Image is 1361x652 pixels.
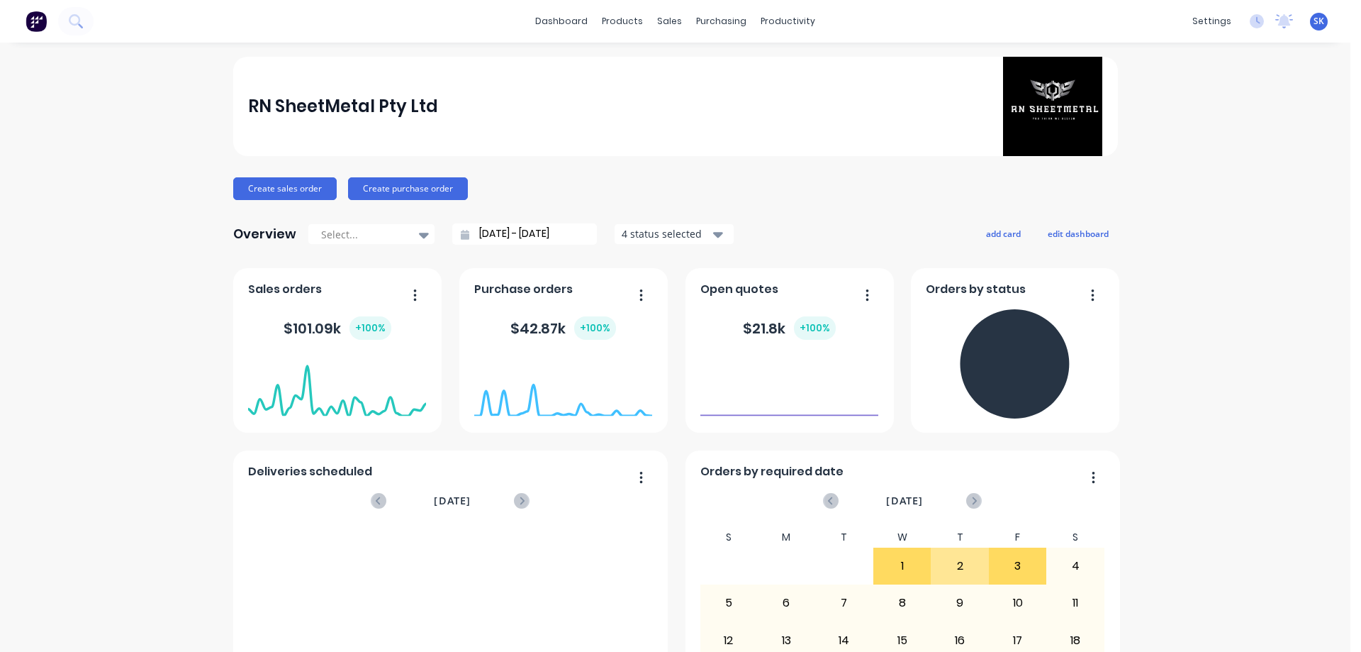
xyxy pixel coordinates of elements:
[874,548,931,584] div: 1
[248,92,438,121] div: RN SheetMetal Pty Ltd
[816,585,873,621] div: 7
[1038,224,1118,243] button: edit dashboard
[650,11,689,32] div: sales
[815,527,873,548] div: T
[233,177,337,200] button: Create sales order
[931,585,988,621] div: 9
[689,11,754,32] div: purchasing
[1047,585,1104,621] div: 11
[248,281,322,298] span: Sales orders
[574,316,616,340] div: + 100 %
[26,11,47,32] img: Factory
[595,11,650,32] div: products
[874,585,931,621] div: 8
[931,527,989,548] div: T
[700,527,758,548] div: S
[758,585,815,621] div: 6
[990,548,1046,584] div: 3
[700,585,757,621] div: 5
[886,493,923,509] span: [DATE]
[794,316,836,340] div: + 100 %
[700,281,778,298] span: Open quotes
[528,11,595,32] a: dashboard
[1047,548,1104,584] div: 4
[700,463,844,480] span: Orders by required date
[931,548,988,584] div: 2
[989,527,1047,548] div: F
[977,224,1030,243] button: add card
[1046,527,1104,548] div: S
[614,223,734,245] button: 4 status selected
[873,527,931,548] div: W
[474,281,573,298] span: Purchase orders
[758,527,816,548] div: M
[233,220,296,248] div: Overview
[1003,57,1102,156] img: RN SheetMetal Pty Ltd
[349,316,391,340] div: + 100 %
[510,316,616,340] div: $ 42.87k
[284,316,391,340] div: $ 101.09k
[1185,11,1238,32] div: settings
[926,281,1026,298] span: Orders by status
[743,316,836,340] div: $ 21.8k
[990,585,1046,621] div: 10
[754,11,822,32] div: productivity
[1314,15,1324,28] span: SK
[622,226,711,241] div: 4 status selected
[348,177,468,200] button: Create purchase order
[434,493,471,509] span: [DATE]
